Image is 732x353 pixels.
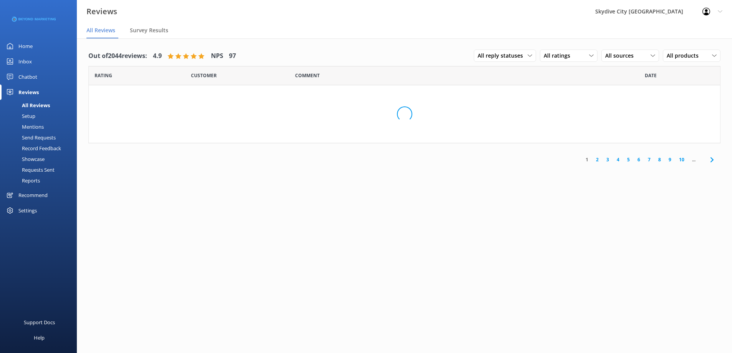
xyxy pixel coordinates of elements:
div: Showcase [5,154,45,164]
div: Mentions [5,121,44,132]
a: 3 [603,156,613,163]
span: Date [191,72,217,79]
a: Record Feedback [5,143,77,154]
a: Reports [5,175,77,186]
a: Requests Sent [5,164,77,175]
div: Send Requests [5,132,56,143]
div: Reports [5,175,40,186]
div: Recommend [18,187,48,203]
a: 7 [644,156,654,163]
div: Help [34,330,45,345]
span: All ratings [544,51,575,60]
div: Home [18,38,33,54]
a: 8 [654,156,665,163]
div: Record Feedback [5,143,61,154]
a: Send Requests [5,132,77,143]
span: All Reviews [86,27,115,34]
a: 9 [665,156,675,163]
h4: 4.9 [153,51,162,61]
a: 5 [623,156,634,163]
a: 1 [582,156,592,163]
span: Date [95,72,112,79]
img: 3-1676954853.png [12,13,56,26]
span: Date [645,72,657,79]
div: Inbox [18,54,32,69]
a: Setup [5,111,77,121]
a: 6 [634,156,644,163]
span: Question [295,72,320,79]
h4: 97 [229,51,236,61]
a: Showcase [5,154,77,164]
a: Mentions [5,121,77,132]
a: All Reviews [5,100,77,111]
div: Requests Sent [5,164,55,175]
span: All sources [605,51,638,60]
h4: NPS [211,51,223,61]
h4: Out of 2044 reviews: [88,51,147,61]
div: Settings [18,203,37,218]
span: ... [688,156,699,163]
div: All Reviews [5,100,50,111]
a: 2 [592,156,603,163]
div: Reviews [18,85,39,100]
div: Setup [5,111,35,121]
div: Chatbot [18,69,37,85]
a: 10 [675,156,688,163]
span: Survey Results [130,27,168,34]
span: All reply statuses [478,51,528,60]
span: All products [667,51,703,60]
h3: Reviews [86,5,117,18]
a: 4 [613,156,623,163]
div: Support Docs [24,315,55,330]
